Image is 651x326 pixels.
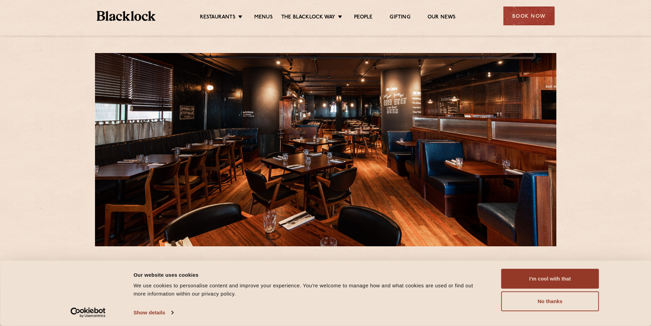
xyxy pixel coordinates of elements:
a: Menus [254,14,273,22]
button: I'm cool with that [501,269,599,289]
div: Book Now [503,6,555,25]
img: BL_Textured_Logo-footer-cropped.svg [97,11,156,21]
a: Usercentrics Cookiebot - opens in a new window [58,308,118,318]
a: Our News [428,14,456,22]
a: The Blacklock Way [281,14,335,22]
button: No thanks [501,291,599,311]
a: Show details [134,308,173,318]
a: Gifting [390,14,410,22]
a: People [354,14,372,22]
div: Our website uses cookies [134,271,486,279]
div: We use cookies to personalise content and improve your experience. You're welcome to manage how a... [134,282,486,298]
a: Restaurants [200,14,235,22]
